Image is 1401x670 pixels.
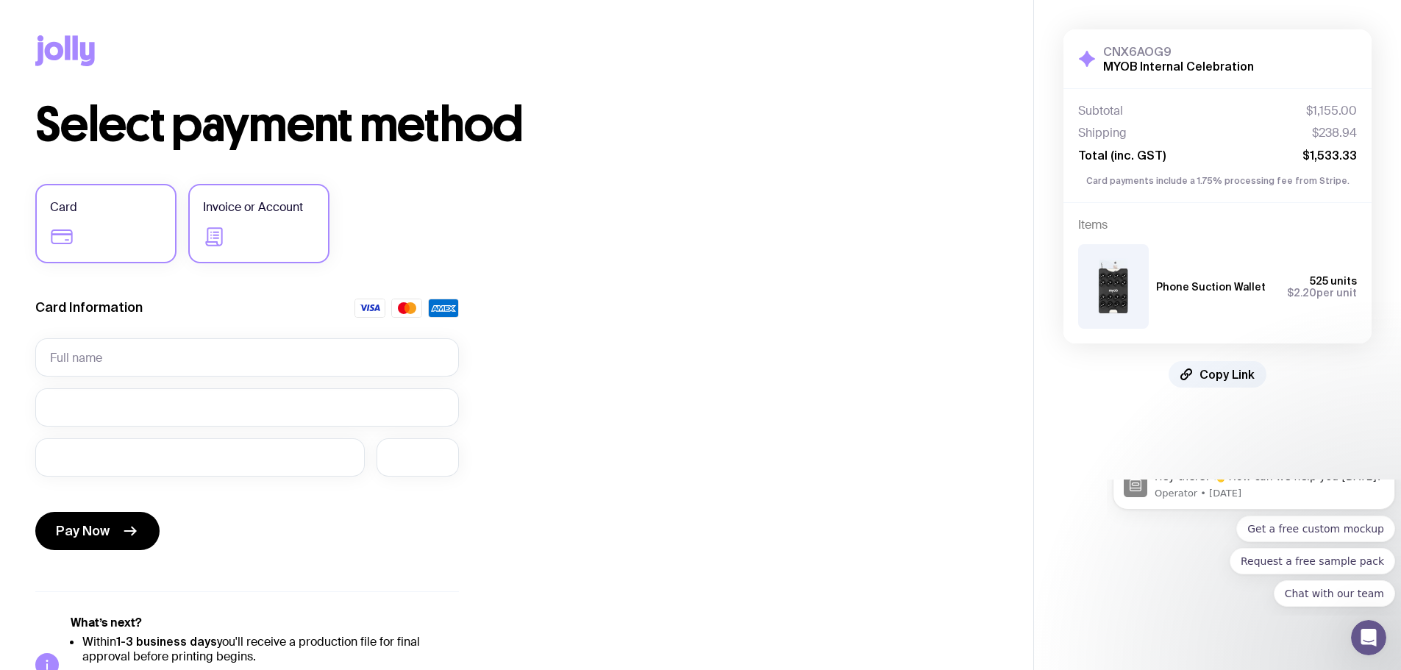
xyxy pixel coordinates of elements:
span: $1,155.00 [1306,104,1357,118]
span: Subtotal [1078,104,1123,118]
span: Invoice or Account [203,199,303,216]
button: Quick reply: Get a free custom mockup [129,36,288,63]
iframe: Secure CVC input frame [391,450,444,464]
span: Copy Link [1199,367,1255,382]
iframe: Secure card number input frame [50,400,444,414]
h4: Items [1078,218,1357,232]
span: $238.94 [1312,126,1357,140]
iframe: Intercom notifications message [1107,480,1401,616]
span: $2.20 [1287,287,1316,299]
span: Pay Now [56,522,110,540]
button: Pay Now [35,512,160,550]
h3: CNX6AOG9 [1103,44,1254,59]
span: $1,533.33 [1302,148,1357,163]
h1: Select payment method [35,101,998,149]
h3: Phone Suction Wallet [1156,281,1266,293]
button: Quick reply: Request a free sample pack [123,68,288,95]
iframe: Secure expiration date input frame [50,450,350,464]
div: Quick reply options [6,36,288,127]
span: Shipping [1078,126,1127,140]
p: Message from Operator, sent 1w ago [48,7,277,21]
input: Full name [35,338,459,377]
iframe: Intercom live chat [1351,620,1386,655]
span: 525 units [1310,275,1357,287]
h2: MYOB Internal Celebration [1103,59,1254,74]
span: Total (inc. GST) [1078,148,1166,163]
li: Within you'll receive a production file for final approval before printing begins. [82,634,459,664]
strong: 1-3 business days [116,635,217,648]
label: Card Information [35,299,143,316]
p: Card payments include a 1.75% processing fee from Stripe. [1078,174,1357,188]
button: Copy Link [1169,361,1266,388]
h5: What’s next? [71,616,459,630]
span: per unit [1287,287,1357,299]
button: Quick reply: Chat with our team [167,101,288,127]
span: Card [50,199,77,216]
